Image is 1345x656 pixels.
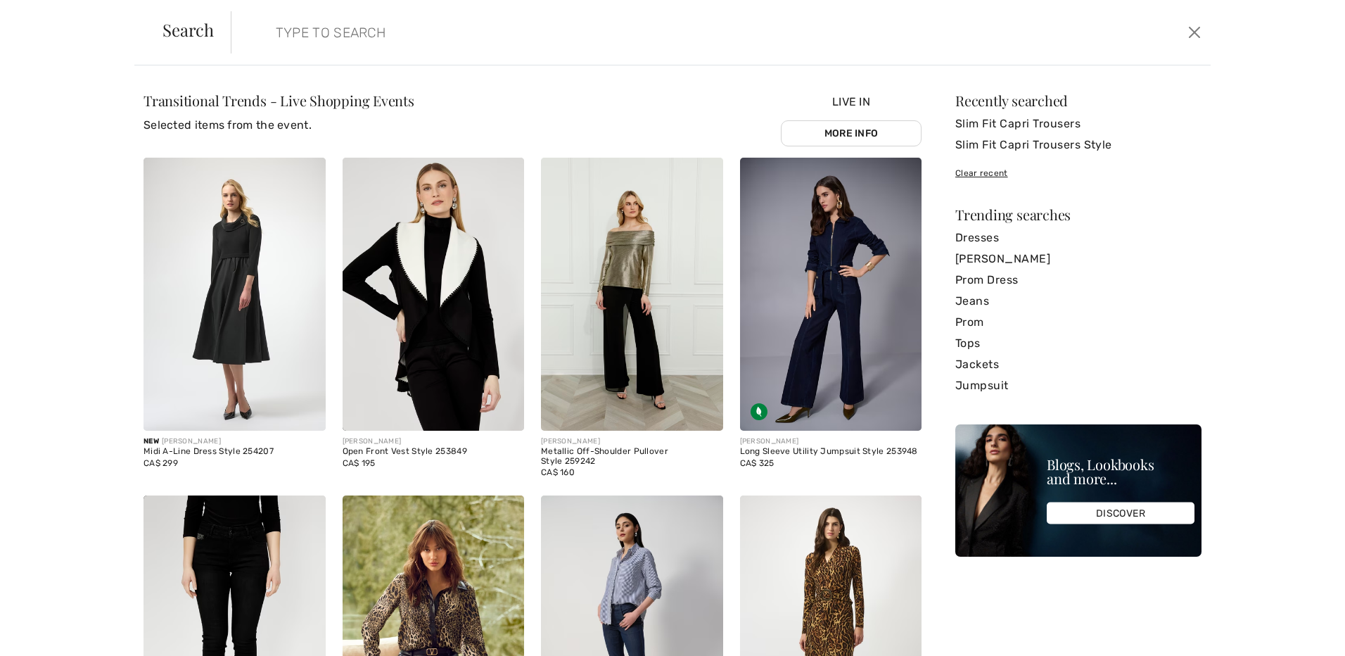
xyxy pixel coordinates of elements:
div: Clear recent [955,167,1201,179]
a: Jeans [955,291,1201,312]
a: Slim Fit Capri Trousers Style [955,134,1201,156]
span: New [144,437,159,446]
a: Jackets [955,354,1201,375]
div: Metallic Off-Shoulder Pullover Style 259242 [541,447,723,467]
a: Slim Fit Capri Trousers [955,113,1201,134]
a: More Info [781,120,922,146]
div: [PERSON_NAME] [343,436,525,447]
div: Trending searches [955,208,1201,222]
div: Long Sleeve Utility Jumpsuit Style 253948 [740,447,922,457]
img: Sustainable Fabric [751,403,767,420]
div: Recently searched [955,94,1201,108]
img: Metallic Off-Shoulder Pullover Style 259242. Gold/Black [541,158,723,431]
div: [PERSON_NAME] [541,436,723,447]
button: Close [1183,21,1204,44]
div: DISCOVER [1047,503,1194,524]
img: Midi A-Line Dress Style 254207. Black [144,158,326,431]
a: [PERSON_NAME] [955,248,1201,270]
span: CA$ 325 [740,458,775,468]
a: Jumpsuit [955,375,1201,396]
div: Midi A-Line Dress Style 254207 [144,447,326,457]
img: Open Front Vest Style 253849. Black/Off White [343,158,525,431]
div: Live In [781,94,922,146]
span: Chat [31,10,60,23]
div: [PERSON_NAME] [144,436,326,447]
span: CA$ 160 [541,467,575,477]
a: Prom [955,312,1201,333]
img: Blogs, Lookbooks and more... [955,424,1201,557]
img: Long Sleeve Utility Jumpsuit Style 253948. Indigo [740,158,922,431]
div: Blogs, Lookbooks and more... [1047,458,1194,486]
a: Dresses [955,227,1201,248]
div: [PERSON_NAME] [740,436,922,447]
span: CA$ 299 [144,458,178,468]
a: Tops [955,333,1201,354]
a: Prom Dress [955,270,1201,291]
div: Open Front Vest Style 253849 [343,447,525,457]
span: CA$ 195 [343,458,376,468]
p: Selected items from the event. [144,117,414,134]
input: TYPE TO SEARCH [265,11,954,53]
span: Search [162,21,214,38]
span: Transitional Trends - Live Shopping Events [144,91,414,110]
